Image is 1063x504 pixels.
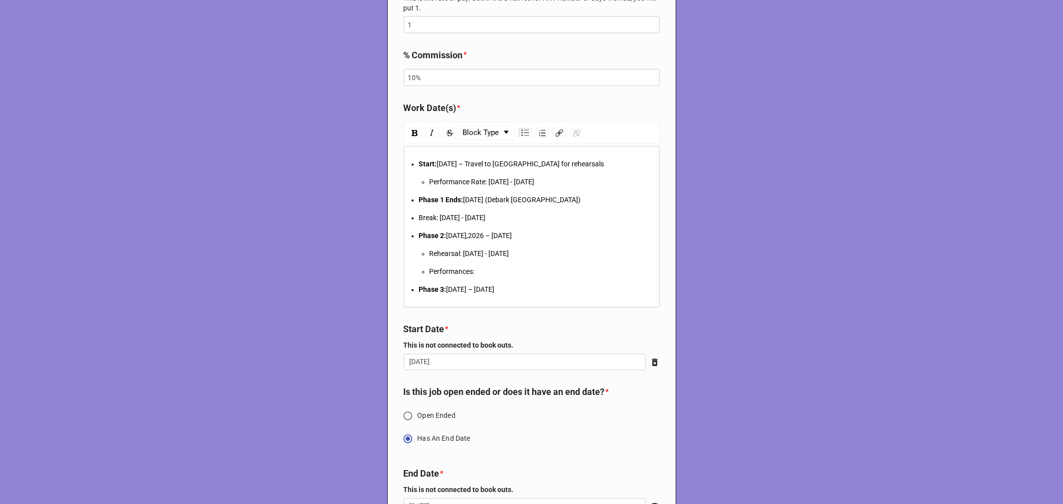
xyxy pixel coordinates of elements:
span: Rehearsal: [DATE] - [DATE] [430,250,509,258]
div: Bold [409,128,421,138]
div: rdw-inline-control [407,126,458,140]
span: Phase 3: [419,286,447,294]
div: Unordered [518,128,532,138]
div: Strikethrough [443,128,456,138]
div: rdw-dropdown [460,126,515,140]
div: Link [553,128,566,138]
label: Start Date [404,323,445,337]
label: Work Date(s) [404,101,456,115]
strong: This is not connected to book outs. [404,342,514,350]
span: Phase 2: [419,232,447,240]
div: Unlink [570,128,584,138]
label: Is this job open ended or does it have an end date? [404,385,605,399]
div: rdw-link-control [551,126,586,140]
strong: This is not connected to book outs. [404,486,514,494]
span: Performances: [430,268,475,276]
span: Has An End Date [418,434,470,444]
span: Break: [DATE] - [DATE] [419,214,486,222]
label: % Commission [404,48,463,62]
span: Phase 1 Ends: [419,196,463,204]
div: rdw-wrapper [404,122,660,308]
div: rdw-block-control [458,126,516,140]
span: Open Ended [418,411,456,421]
span: Block Type [463,127,499,139]
div: Italic [425,128,439,138]
span: [DATE] – [DATE] [447,286,495,294]
label: End Date [404,467,440,481]
span: [DATE] (Debark [GEOGRAPHIC_DATA]) [463,196,581,204]
div: rdw-toolbar [404,122,660,144]
span: 2026 – [DATE] [468,232,512,240]
span: [DATE], [447,232,468,240]
input: Date [404,354,646,371]
span: Start: [419,160,437,168]
div: Ordered [536,128,549,138]
span: Performance Rate: [DATE] - [DATE] [430,178,535,186]
span: [DATE] – Travel to [GEOGRAPHIC_DATA] for rehearsals [437,160,605,168]
div: rdw-editor [409,159,655,295]
div: rdw-list-control [516,126,551,140]
a: Block Type [460,126,514,140]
